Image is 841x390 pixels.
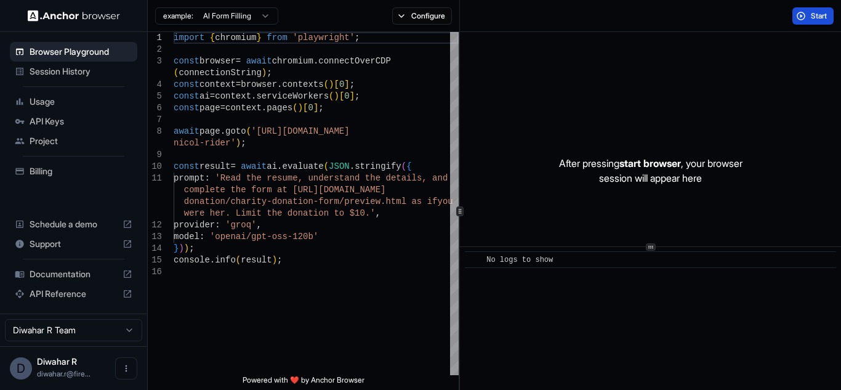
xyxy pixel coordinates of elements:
span: ( [236,255,241,265]
span: ) [334,91,339,101]
div: Schedule a demo [10,214,137,234]
span: JSON [329,161,350,171]
span: browser [241,79,277,89]
span: goto [225,126,246,136]
span: evaluate [282,161,323,171]
span: console [174,255,210,265]
div: Support [10,234,137,254]
div: 14 [148,243,162,254]
span: Start [811,11,828,21]
button: Configure [392,7,452,25]
span: await [246,56,272,66]
span: ) [298,103,303,113]
span: ] [350,91,355,101]
button: Start [792,7,834,25]
span: ( [324,161,329,171]
span: contexts [282,79,323,89]
span: complete the form at [URL][DOMAIN_NAME] [184,185,386,195]
span: 'openai/gpt-oss-120b' [210,232,318,242]
div: 13 [148,231,162,243]
span: . [251,91,256,101]
span: ( [324,79,329,89]
div: Billing [10,161,137,181]
span: const [174,103,199,113]
span: model [174,232,199,242]
span: ; [355,33,360,43]
span: result [241,255,272,265]
span: ; [241,138,246,148]
div: 12 [148,219,162,231]
div: 11 [148,173,162,184]
span: const [174,91,199,101]
span: you [437,197,453,206]
span: Diwahar R [37,356,77,367]
span: stringify [355,161,401,171]
span: ai [199,91,210,101]
span: Browser Playground [30,46,132,58]
span: : [199,232,204,242]
span: ) [329,79,334,89]
img: Anchor Logo [28,10,120,22]
div: Session History [10,62,137,81]
span: = [210,91,215,101]
span: await [241,161,267,171]
div: 4 [148,79,162,91]
div: Project [10,131,137,151]
span: diwahar.r@fireflink.com [37,369,91,378]
span: . [277,79,282,89]
span: Project [30,135,132,147]
span: 'Read the resume, understand the details, and [215,173,448,183]
div: API Reference [10,284,137,304]
span: were her. Limit the donation to $10.' [184,208,376,218]
span: ​ [471,254,477,266]
span: . [277,161,282,171]
span: 0 [344,91,349,101]
span: const [174,161,199,171]
div: 8 [148,126,162,137]
span: No logs to show [486,256,553,264]
div: 5 [148,91,162,102]
span: Session History [30,65,132,78]
span: const [174,56,199,66]
div: Browser Playground [10,42,137,62]
span: ( [246,126,251,136]
span: connectOverCDP [318,56,391,66]
span: . [262,103,267,113]
span: nicol-rider' [174,138,236,148]
span: = [220,103,225,113]
span: 'groq' [225,220,256,230]
span: context [215,91,251,101]
span: 'playwright' [292,33,355,43]
span: } [256,33,261,43]
span: ( [401,161,406,171]
span: chromium [272,56,313,66]
span: , [376,208,380,218]
span: browser [199,56,236,66]
span: example: [163,11,193,21]
span: ) [184,243,189,253]
div: 3 [148,55,162,67]
span: . [350,161,355,171]
div: 1 [148,32,162,44]
span: page [199,103,220,113]
span: import [174,33,204,43]
span: prompt [174,173,204,183]
span: chromium [215,33,256,43]
span: , [256,220,261,230]
span: context [225,103,262,113]
div: 10 [148,161,162,173]
div: 6 [148,102,162,114]
span: ; [355,91,360,101]
span: Powered with ❤️ by Anchor Browser [243,375,364,390]
span: donation/charity-donation-form/preview.html as if [184,197,438,206]
span: . [210,255,215,265]
span: '[URL][DOMAIN_NAME] [251,126,350,136]
div: API Keys [10,112,137,131]
span: serviceWorkers [256,91,329,101]
span: ] [313,103,318,113]
span: ai [267,161,277,171]
span: Support [30,238,118,250]
div: Usage [10,92,137,112]
span: ; [318,103,323,113]
span: Schedule a demo [30,218,118,230]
